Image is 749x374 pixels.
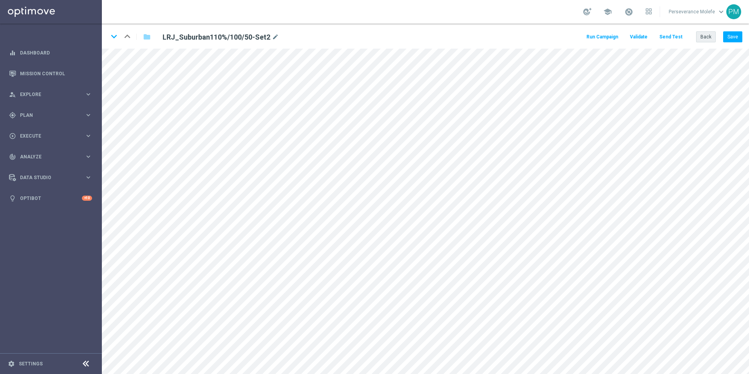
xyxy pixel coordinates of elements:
a: Optibot [20,188,82,209]
div: Data Studio [9,174,85,181]
span: Data Studio [20,175,85,180]
i: mode_edit [272,33,279,42]
button: play_circle_outline Execute keyboard_arrow_right [9,133,92,139]
div: PM [726,4,741,19]
a: Settings [19,361,43,366]
span: Validate [630,34,648,40]
button: Run Campaign [585,32,619,42]
div: Mission Control [9,63,92,84]
button: person_search Explore keyboard_arrow_right [9,91,92,98]
button: gps_fixed Plan keyboard_arrow_right [9,112,92,118]
div: Plan [9,112,85,119]
i: play_circle_outline [9,133,16,140]
button: Validate [629,32,649,42]
h2: LRJ_Suburban110%/100/50-Set2 [163,33,270,42]
div: Execute [9,133,85,140]
button: track_changes Analyze keyboard_arrow_right [9,154,92,160]
i: equalizer [9,49,16,56]
i: keyboard_arrow_right [85,153,92,160]
button: equalizer Dashboard [9,50,92,56]
button: Data Studio keyboard_arrow_right [9,174,92,181]
div: Analyze [9,153,85,160]
i: lightbulb [9,195,16,202]
i: track_changes [9,153,16,160]
span: keyboard_arrow_down [717,7,725,16]
i: gps_fixed [9,112,16,119]
a: Dashboard [20,42,92,63]
i: keyboard_arrow_down [108,31,120,42]
span: Explore [20,92,85,97]
div: Dashboard [9,42,92,63]
span: Analyze [20,154,85,159]
i: keyboard_arrow_right [85,111,92,119]
button: Save [723,31,742,42]
i: person_search [9,91,16,98]
span: Execute [20,134,85,138]
span: Plan [20,113,85,118]
button: Mission Control [9,71,92,77]
div: Optibot [9,188,92,209]
i: keyboard_arrow_right [85,174,92,181]
div: Explore [9,91,85,98]
i: keyboard_arrow_right [85,132,92,140]
a: Mission Control [20,63,92,84]
a: Perseverance Molefekeyboard_arrow_down [668,6,726,18]
button: Send Test [658,32,684,42]
i: folder [143,32,151,42]
button: Back [696,31,716,42]
button: lightbulb Optibot +10 [9,195,92,202]
div: +10 [82,196,92,201]
i: settings [8,360,15,367]
span: school [603,7,612,16]
i: keyboard_arrow_right [85,91,92,98]
button: folder [142,31,152,43]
